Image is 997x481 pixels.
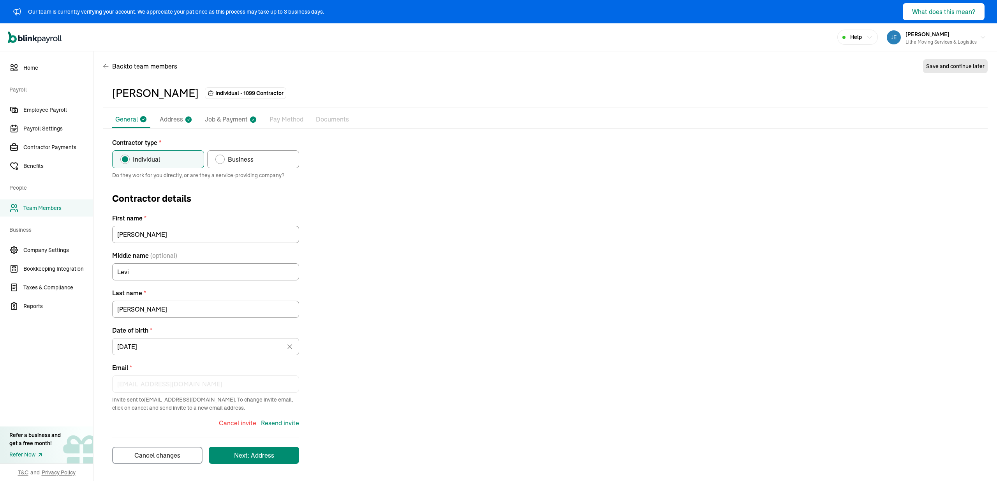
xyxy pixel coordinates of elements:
div: Refer a business and get a free month! [9,431,61,448]
span: T&C [18,469,28,476]
span: Contractor details [112,192,299,206]
label: First name [112,213,299,223]
span: Privacy Policy [42,469,76,476]
span: Team Members [23,204,93,212]
div: Lithe Moving Services & Logistics [905,39,977,46]
span: [PERSON_NAME] [905,31,949,38]
span: Bookkeeping Integration [23,265,93,273]
span: Contractor Payments [23,143,93,152]
span: Back [112,62,177,71]
div: Cancel changes [134,451,180,460]
p: Job & Payment [205,115,248,125]
span: Taxes & Compliance [23,284,93,292]
span: Invite sent to [EMAIL_ADDRESS][DOMAIN_NAME] . To change invite email, click on cancel and send in... [112,396,299,412]
span: Employee Payroll [23,106,93,114]
span: Home [23,64,93,72]
iframe: Chat Widget [958,444,997,481]
label: Last name [112,288,299,298]
span: to team members [127,62,177,71]
p: Documents [316,115,349,125]
span: Individual - 1099 Contractor [215,89,284,97]
button: Backto team members [103,57,177,76]
span: (optional) [150,251,177,260]
button: Help [837,30,878,45]
button: What does this mean? [903,3,985,20]
span: Do they work for you directly, or are they a service-providing company? [112,171,299,179]
a: Refer Now [9,451,61,459]
div: Contractor type [112,138,299,168]
button: Cancel changes [112,447,203,464]
p: Contractor type [112,138,299,147]
input: mm/dd/yyyy [112,338,299,355]
button: Save and continue later [923,59,988,73]
input: Middle name [112,263,299,280]
label: Date of birth [112,326,299,335]
span: Payroll Settings [23,125,93,133]
span: Reports [23,302,93,310]
input: First name [112,226,299,243]
div: [PERSON_NAME] [112,85,199,101]
input: Last name [112,301,299,318]
span: Company Settings [23,246,93,254]
nav: Global [8,26,62,49]
span: Business [228,155,254,164]
div: What does this mean? [912,7,975,16]
button: Next: Address [209,447,299,464]
div: Our team is currently verifying your account. We appreciate your patience as this process may tak... [28,8,324,16]
span: People [9,176,88,198]
span: Help [850,33,862,41]
button: Cancel invite [219,418,256,428]
div: Next: Address [234,451,274,460]
span: Benefits [23,162,93,170]
button: Resend invite [261,418,299,428]
button: [PERSON_NAME]Lithe Moving Services & Logistics [884,28,989,47]
span: Business [9,218,88,240]
input: Email [112,375,299,393]
p: General [115,115,138,124]
span: Individual [133,155,160,164]
label: Middle name [112,251,299,260]
span: Payroll [9,78,88,100]
p: Pay Method [270,115,303,125]
label: Email [112,363,299,372]
p: Address [160,115,183,125]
